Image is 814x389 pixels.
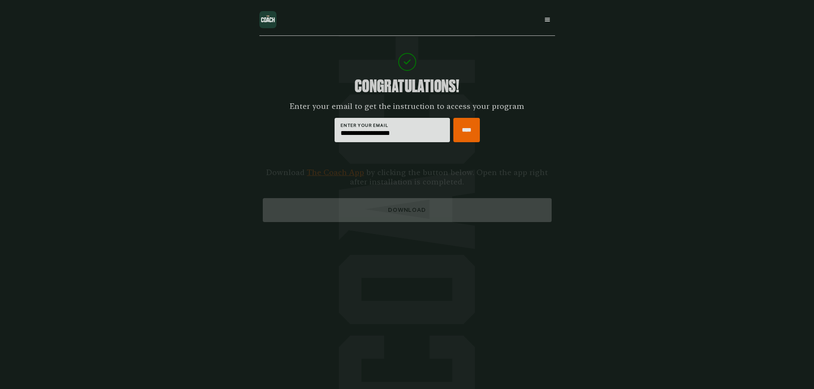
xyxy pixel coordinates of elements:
[341,129,444,137] input: ENTER YOUR EMAIL
[341,123,444,128] span: ENTER YOUR EMAIL
[263,168,552,187] p: Download by clicking the button below. Open the app right after installation is completed.
[307,168,364,177] a: The Coach App
[355,78,459,95] h1: CONGRATULATIONS!
[290,102,524,111] p: Enter your email to get the instruction to access your program
[263,198,552,222] button: DOWNLOAD
[259,11,276,28] img: logo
